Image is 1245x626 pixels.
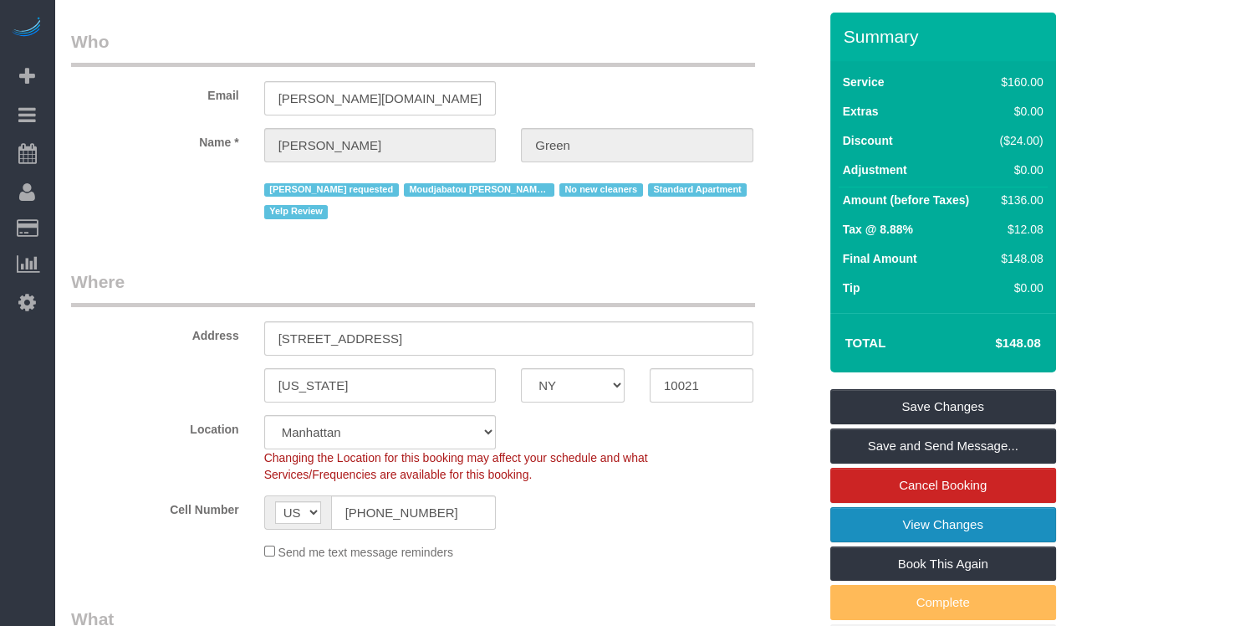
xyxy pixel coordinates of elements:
div: $160.00 [993,74,1043,90]
label: Address [59,321,252,344]
span: Send me text message reminders [278,546,453,559]
input: Cell Number [331,495,497,530]
span: Yelp Review [264,205,329,218]
label: Tip [843,280,860,296]
h3: Summary [844,27,1048,46]
div: ($24.00) [993,132,1043,149]
a: Book This Again [830,546,1056,582]
label: Email [59,81,252,104]
label: Final Amount [843,250,917,267]
input: Zip Code [650,368,753,403]
label: Amount (before Taxes) [843,192,969,208]
label: Tax @ 8.88% [843,221,913,238]
input: City [264,368,497,403]
label: Service [843,74,885,90]
label: Adjustment [843,162,907,178]
span: No new cleaners [559,183,643,197]
div: $0.00 [993,280,1043,296]
input: Last Name [521,128,753,162]
legend: Who [71,29,755,67]
a: Cancel Booking [830,468,1056,503]
img: Automaid Logo [10,17,43,40]
div: $148.08 [993,250,1043,267]
a: Save and Send Message... [830,428,1056,464]
label: Discount [843,132,893,149]
h4: $148.08 [945,336,1040,351]
span: Changing the Location for this booking may affect your schedule and what Services/Frequencies are... [264,451,648,481]
span: Moudjabatou [PERSON_NAME] requested [404,183,554,197]
div: $12.08 [993,221,1043,238]
legend: Where [71,269,755,307]
input: First Name [264,128,497,162]
span: [PERSON_NAME] requested [264,183,399,197]
div: $0.00 [993,103,1043,120]
label: Name * [59,128,252,151]
div: $0.00 [993,162,1043,178]
label: Cell Number [59,495,252,518]
label: Location [59,415,252,438]
label: Extras [843,103,879,120]
span: Standard Apartment [648,183,748,197]
input: Email [264,81,497,115]
a: View Changes [830,507,1056,542]
div: $136.00 [993,192,1043,208]
strong: Total [845,336,886,350]
a: Save Changes [830,389,1056,424]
